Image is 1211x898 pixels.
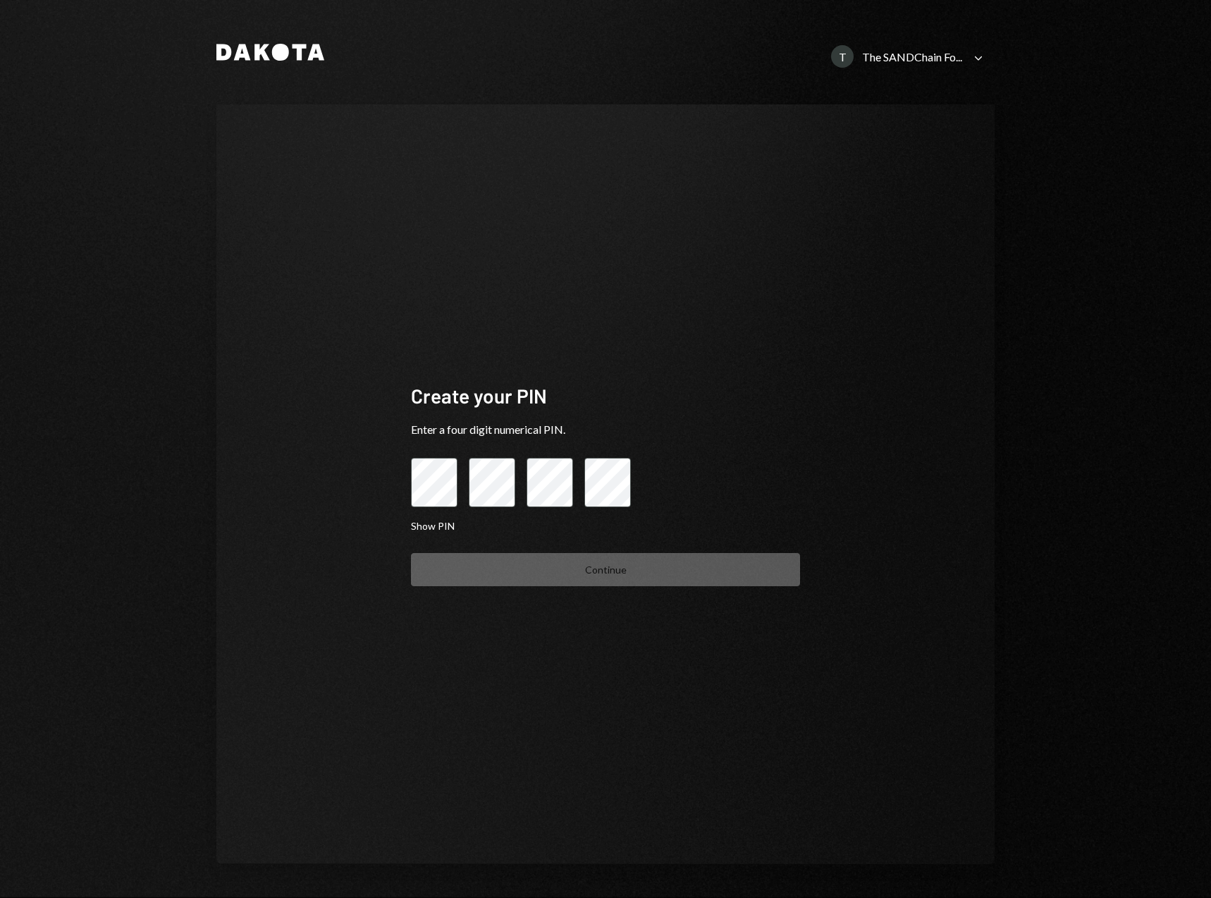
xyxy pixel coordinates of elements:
[411,458,457,507] input: pin code 1 of 4
[831,45,854,68] div: T
[469,458,515,507] input: pin code 2 of 4
[584,458,631,507] input: pin code 4 of 4
[862,50,962,63] div: The SANDChain Fo...
[411,382,800,410] div: Create your PIN
[411,520,455,533] button: Show PIN
[411,421,800,438] div: Enter a four digit numerical PIN.
[527,458,573,507] input: pin code 3 of 4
